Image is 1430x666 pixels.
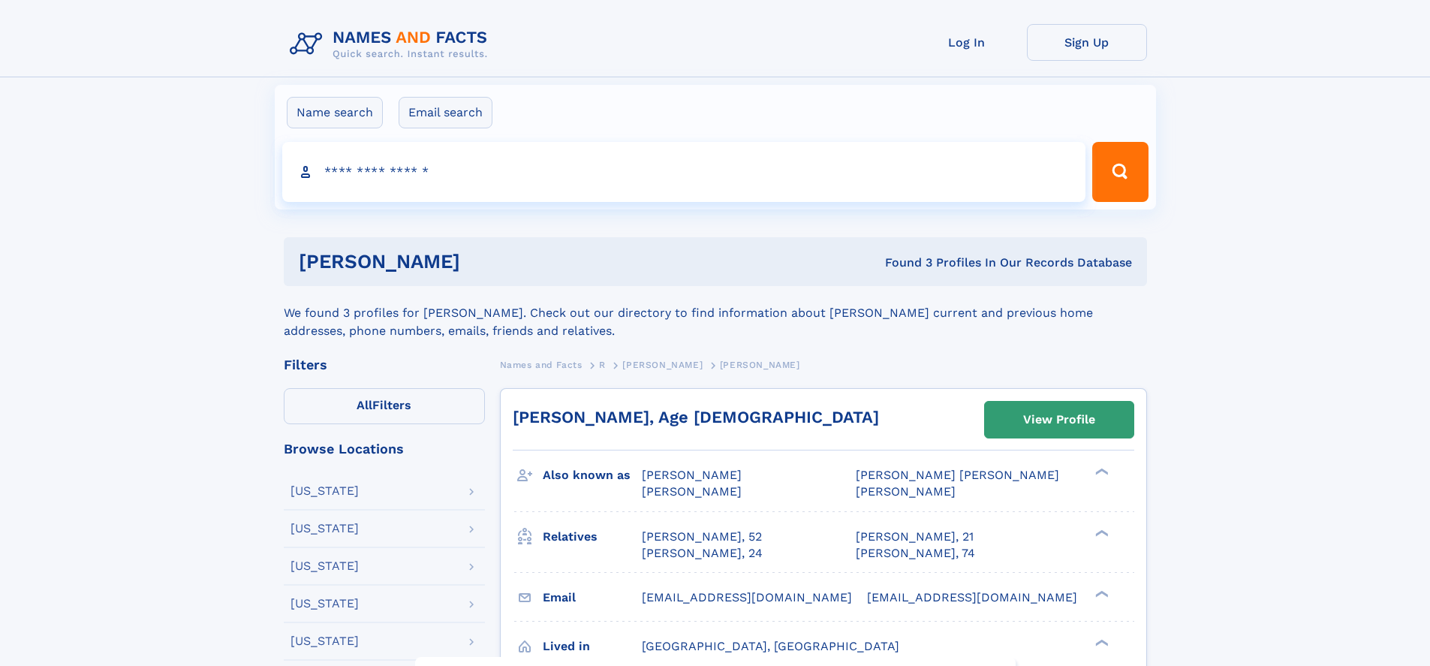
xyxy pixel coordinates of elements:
div: [US_STATE] [291,523,359,535]
div: [US_STATE] [291,635,359,647]
div: Browse Locations [284,442,485,456]
a: View Profile [985,402,1133,438]
label: Name search [287,97,383,128]
div: [US_STATE] [291,598,359,610]
span: [EMAIL_ADDRESS][DOMAIN_NAME] [867,590,1077,604]
div: We found 3 profiles for [PERSON_NAME]. Check out our directory to find information about [PERSON_... [284,286,1147,340]
a: Names and Facts [500,355,583,374]
h1: [PERSON_NAME] [299,252,673,271]
a: [PERSON_NAME], 52 [642,529,762,545]
span: [PERSON_NAME] [622,360,703,370]
div: ❯ [1091,467,1109,477]
span: [PERSON_NAME] [642,484,742,499]
a: [PERSON_NAME] [622,355,703,374]
a: Log In [907,24,1027,61]
span: [PERSON_NAME] [PERSON_NAME] [856,468,1059,482]
input: search input [282,142,1086,202]
h3: Also known as [543,463,642,488]
div: ❯ [1091,589,1109,598]
div: [US_STATE] [291,485,359,497]
span: [PERSON_NAME] [642,468,742,482]
h3: Email [543,585,642,610]
a: R [599,355,606,374]
h3: Relatives [543,524,642,550]
a: [PERSON_NAME], 24 [642,545,763,562]
span: [PERSON_NAME] [720,360,800,370]
div: Filters [284,358,485,372]
div: [US_STATE] [291,560,359,572]
a: [PERSON_NAME], 21 [856,529,974,545]
div: ❯ [1091,637,1109,647]
h3: Lived in [543,634,642,659]
span: [PERSON_NAME] [856,484,956,499]
label: Filters [284,388,485,424]
div: Found 3 Profiles In Our Records Database [673,255,1132,271]
span: [GEOGRAPHIC_DATA], [GEOGRAPHIC_DATA] [642,639,899,653]
label: Email search [399,97,492,128]
button: Search Button [1092,142,1148,202]
span: All [357,398,372,412]
img: Logo Names and Facts [284,24,500,65]
div: View Profile [1023,402,1095,437]
a: [PERSON_NAME], 74 [856,545,975,562]
a: Sign Up [1027,24,1147,61]
div: ❯ [1091,528,1109,538]
span: R [599,360,606,370]
span: [EMAIL_ADDRESS][DOMAIN_NAME] [642,590,852,604]
a: [PERSON_NAME], Age [DEMOGRAPHIC_DATA] [513,408,879,426]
